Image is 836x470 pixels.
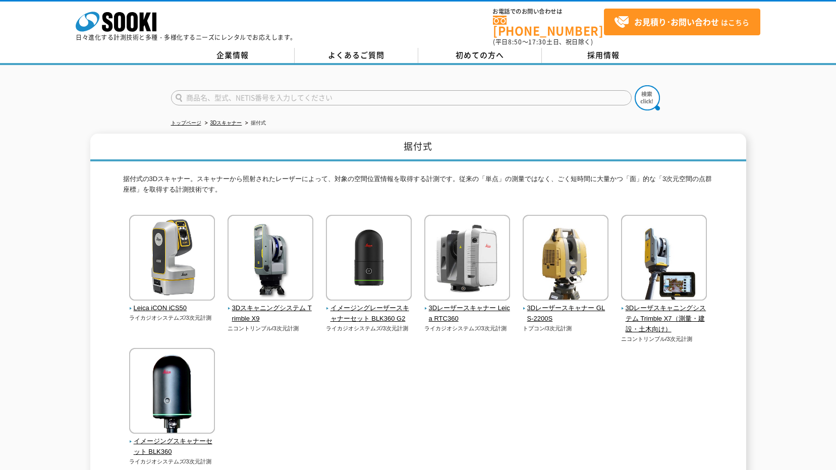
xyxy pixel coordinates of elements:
[326,215,412,303] img: イメージングレーザースキャナーセット BLK360 G2
[634,16,719,28] strong: お見積り･お問い合わせ
[614,15,749,30] span: はこちら
[493,9,604,15] span: お電話でのお問い合わせは
[493,16,604,36] a: [PHONE_NUMBER]
[528,37,546,46] span: 17:30
[123,174,713,200] p: 据付式の3Dスキャナー。スキャナーから照射されたレーザーによって、対象の空間位置情報を取得する計測です。従来の「単点」の測量ではなく、ごく短時間に大量かつ「面」的な「3次元空間の点群座標」を取得...
[523,294,609,324] a: 3Dレーザースキャナー GLS-2200S
[621,303,707,334] span: 3Dレーザスキャニングシステム Trimble X7（測量・建設・土木向け）
[493,37,593,46] span: (平日 ～ 土日、祝日除く)
[129,294,215,314] a: Leica iCON iCS50
[424,294,511,324] a: 3Dレーザースキャナー Leica RTC360
[129,457,215,466] p: ライカジオシステムズ/3次元計測
[621,335,707,343] p: ニコントリンブル/3次元計測
[523,324,609,333] p: トプコン/3次元計測
[76,34,297,40] p: 日々進化する計測技術と多種・多様化するニーズにレンタルでお応えします。
[171,120,201,126] a: トップページ
[542,48,665,63] a: 採用情報
[424,324,511,333] p: ライカジオシステムズ/3次元計測
[129,436,215,457] span: イメージングスキャナーセット BLK360
[228,215,313,303] img: 3Dスキャニングシステム Trimble X9
[171,90,632,105] input: 商品名、型式、NETIS番号を入力してください
[243,118,266,129] li: 据付式
[635,85,660,110] img: btn_search.png
[295,48,418,63] a: よくあるご質問
[418,48,542,63] a: 初めての方へ
[228,294,314,324] a: 3Dスキャニングシステム Trimble X9
[621,294,707,335] a: 3Dレーザスキャニングシステム Trimble X7（測量・建設・土木向け）
[129,215,215,303] img: Leica iCON iCS50
[228,303,314,324] span: 3Dスキャニングシステム Trimble X9
[129,348,215,436] img: イメージングスキャナーセット BLK360
[326,303,412,324] span: イメージングレーザースキャナーセット BLK360 G2
[508,37,522,46] span: 8:50
[523,303,609,324] span: 3Dレーザースキャナー GLS-2200S
[424,303,511,324] span: 3Dレーザースキャナー Leica RTC360
[456,49,504,61] span: 初めての方へ
[129,427,215,457] a: イメージングスキャナーセット BLK360
[228,324,314,333] p: ニコントリンブル/3次元計測
[326,294,412,324] a: イメージングレーザースキャナーセット BLK360 G2
[129,314,215,322] p: ライカジオシステムズ/3次元計測
[604,9,760,35] a: お見積り･お問い合わせはこちら
[326,324,412,333] p: ライカジオシステムズ/3次元計測
[210,120,242,126] a: 3Dスキャナー
[523,215,608,303] img: 3Dレーザースキャナー GLS-2200S
[129,303,215,314] span: Leica iCON iCS50
[424,215,510,303] img: 3Dレーザースキャナー Leica RTC360
[171,48,295,63] a: 企業情報
[90,134,746,161] h1: 据付式
[621,215,707,303] img: 3Dレーザスキャニングシステム Trimble X7（測量・建設・土木向け）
